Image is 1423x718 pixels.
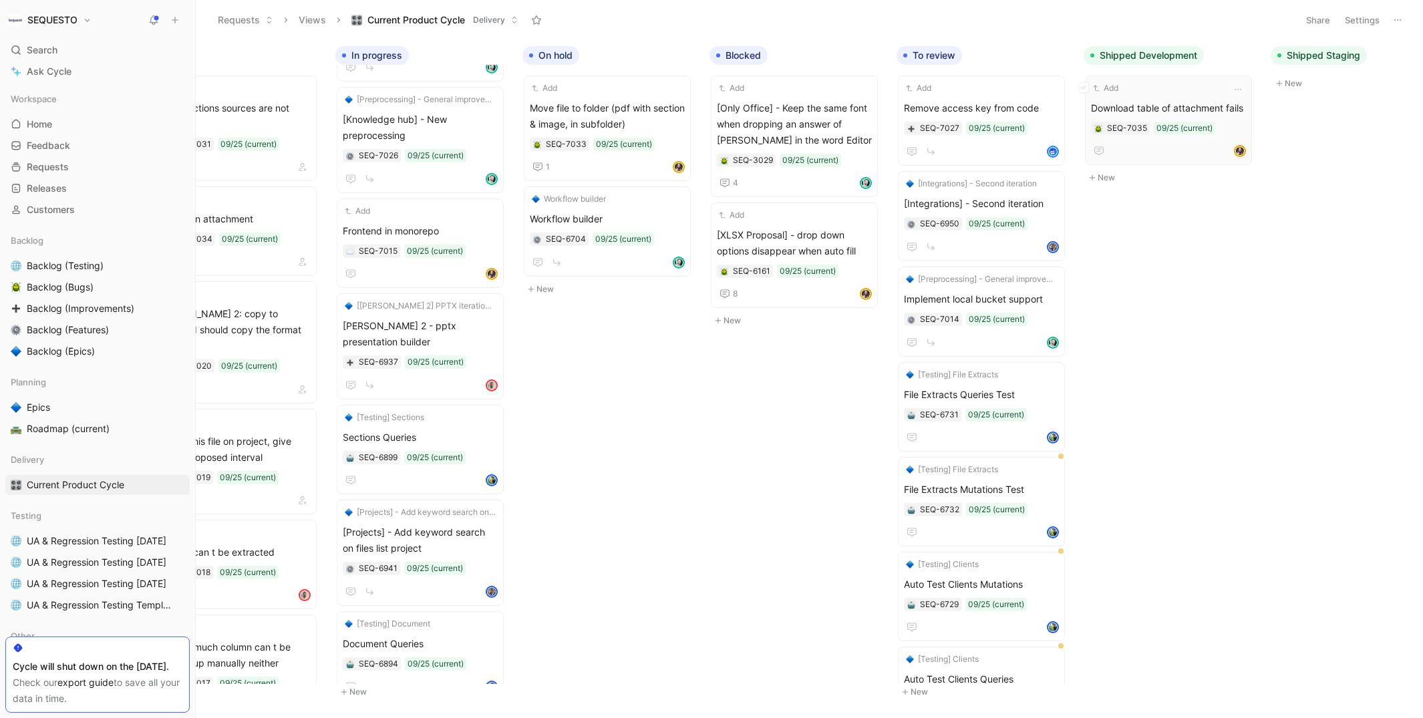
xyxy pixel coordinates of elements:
a: 🌐UA & Regression Testing [DATE] [5,552,190,572]
div: 09/25 (current) [969,122,1025,135]
div: SEQ-6729 [920,598,959,611]
a: 🔷[Testing] File ExtractsFile Extracts Mutations Test09/25 (current)avatar [898,457,1065,546]
img: 🛣️ [11,423,21,434]
span: [[PERSON_NAME] 2] PPTX iteration 2 [357,299,496,313]
div: 09/25 (current) [1156,122,1213,135]
div: Backlog [5,230,190,250]
button: 🔷[Testing] Document [343,617,432,631]
span: Workspace [11,92,57,106]
a: 🔷[Testing] ClientsAuto Test Clients Mutations09/25 (current)avatar [898,552,1065,641]
img: 🔷 [345,508,353,516]
img: ⚙️ [533,236,541,244]
div: 09/25 (current) [222,232,278,246]
a: Add[Only Office] - Keep the same font when dropping an answer of [PERSON_NAME] in the word Editor... [711,75,878,197]
button: ⚙️ [907,315,916,324]
button: On hold [522,46,579,65]
button: 🔷 [8,399,24,415]
img: 🪲 [720,157,728,165]
button: 4 [717,175,741,191]
div: Other [5,626,190,646]
span: Workflow builder [530,211,685,227]
a: 🛣️Roadmap (current) [5,419,190,439]
div: ⚙️ [532,234,542,244]
span: Epics [27,401,50,414]
div: 09/25 (current) [220,566,276,579]
div: SEQ-7014 [920,313,959,326]
a: Home [5,114,190,134]
button: 🎛️ [8,477,24,493]
span: Customers [27,203,75,216]
button: 🔷[[PERSON_NAME] 2] PPTX iteration 2 [343,299,498,313]
button: 🔷[Testing] Clients [904,558,981,571]
img: 🌐 [11,578,21,589]
button: 🔷Workflow builder [530,192,608,206]
button: Add [904,81,933,95]
span: [Integrations] - Second iteration [904,196,1059,212]
a: 🔷[Preprocessing] - General improvementsImplement local bucket support09/25 (current)avatar [898,266,1065,357]
span: [Testing] Document [357,617,430,631]
img: avatar [487,476,496,485]
button: ⚙️ [345,151,355,160]
span: File Extracts Queries Test [904,387,1059,403]
div: SEQ-6937 [359,355,398,369]
a: AddMove file to folder (pdf with section & image, in subfolder)09/25 (current)1avatar [524,75,691,181]
span: [Projects] - Add keyword search on files list project [343,524,498,556]
div: SEQ-6161 [733,264,770,278]
img: ➕ [11,303,21,314]
div: 09/25 (current) [408,355,464,369]
img: avatar [1048,622,1058,632]
div: SEQ-6950 [920,217,959,230]
button: ➕ [907,124,916,133]
div: 09/25 (current) [221,359,277,373]
img: avatar [1048,338,1058,347]
button: ➕ [8,301,24,317]
span: Frontend in monorepo [343,223,498,239]
span: To review [913,49,955,62]
img: avatar [1048,528,1058,537]
img: ⚙️ [907,220,915,228]
img: 🪲 [1094,125,1102,133]
div: ➕ [345,357,355,367]
button: 1 [530,159,552,175]
a: ➕Backlog (Improvements) [5,299,190,319]
button: 🌐 [8,597,24,613]
span: On hold [538,49,573,62]
button: ☁️ [345,246,355,256]
img: 🌐 [11,536,21,546]
img: 🔷 [906,466,914,474]
a: Adding an attachment09/25 (current) [150,186,317,276]
button: 🪲 [532,140,542,149]
span: [Preprocessing] - General improvements [357,93,496,106]
span: Search [27,42,57,58]
div: 🤖 [907,505,916,514]
span: Current Product Cycle [367,13,465,27]
span: Shipped Staging [1287,49,1360,62]
button: SEQUESTOSEQUESTO [5,11,95,29]
span: Delivery [11,453,44,466]
button: New [522,281,699,297]
span: [Testing] File Extracts [918,368,998,381]
a: Add[XLSX Proposal] - drop down options disappear when auto fill09/25 (current)8avatar [711,202,878,308]
a: 🔷[Testing] SectionsSections Queries09/25 (current)avatar [337,405,504,494]
button: 🪲 [720,266,729,276]
a: 🌐UA & Regression Testing Template [5,595,190,615]
div: SEQ-6732 [920,503,959,516]
img: 🔷 [906,560,914,568]
button: 8 [717,286,741,302]
div: 09/25 (current) [407,562,463,575]
button: 🔷[Integrations] - Second iteration [904,177,1039,190]
h1: SEQUESTO [27,14,77,26]
span: Home [27,118,52,131]
a: 🌐UA & Regression Testing [DATE] [5,574,190,594]
a: 🔷[Integrations] - Second iteration[Integrations] - Second iteration09/25 (current)avatar [898,171,1065,261]
a: [PERSON_NAME] 2: copy to clipboard should copy the format as well09/25 (current) [150,281,317,403]
div: 🪲 [720,156,729,165]
span: Auto Test Clients Mutations [904,576,1059,592]
span: [Projects] - Add keyword search on files list project [357,506,496,519]
a: Requests [5,157,190,177]
div: SEQ-7033 [546,138,587,151]
span: Sections Queries [343,429,498,445]
span: [Testing] File Extracts [918,463,998,476]
a: Feedback [5,136,190,156]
